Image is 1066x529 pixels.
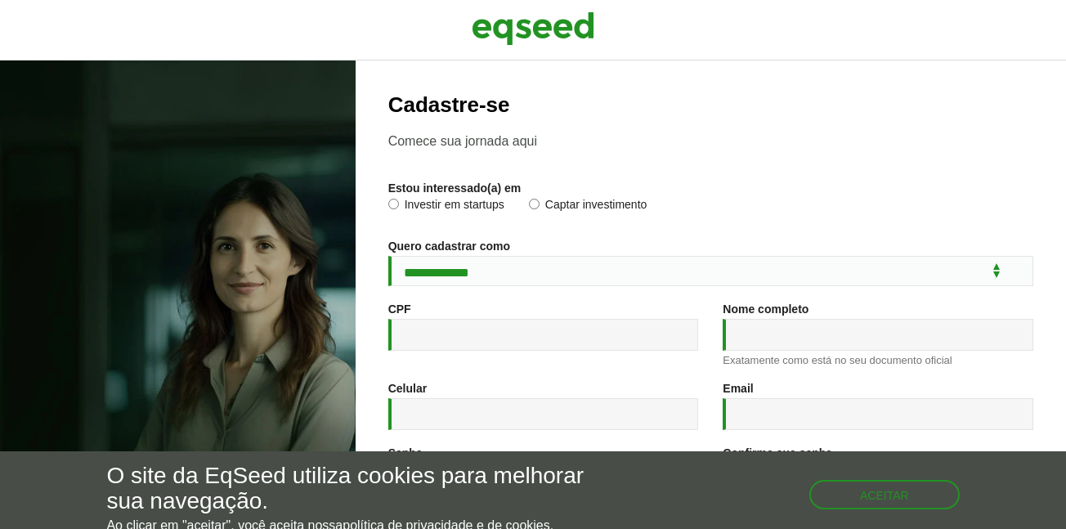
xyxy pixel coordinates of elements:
[723,303,808,315] label: Nome completo
[723,383,753,394] label: Email
[529,199,647,215] label: Captar investimento
[388,240,510,252] label: Quero cadastrar como
[388,133,1033,149] p: Comece sua jornada aqui
[388,182,522,194] label: Estou interessado(a) em
[529,199,540,209] input: Captar investimento
[388,447,423,459] label: Senha
[809,480,960,509] button: Aceitar
[472,8,594,49] img: EqSeed Logo
[723,355,1033,365] div: Exatamente como está no seu documento oficial
[388,383,427,394] label: Celular
[388,199,399,209] input: Investir em startups
[723,447,832,459] label: Confirme sua senha
[388,303,411,315] label: CPF
[106,464,618,514] h5: O site da EqSeed utiliza cookies para melhorar sua navegação.
[388,93,1033,117] h2: Cadastre-se
[388,199,504,215] label: Investir em startups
